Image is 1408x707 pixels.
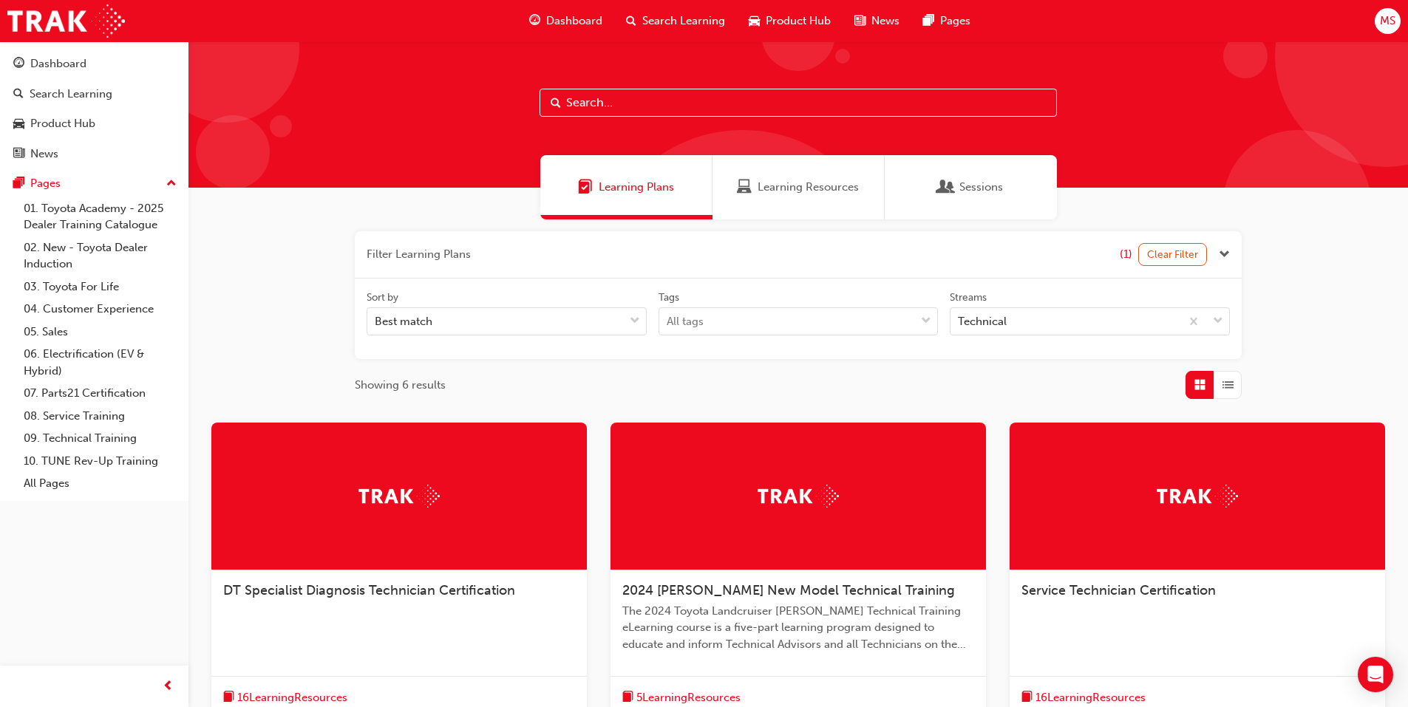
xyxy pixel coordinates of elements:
[546,13,602,30] span: Dashboard
[1157,485,1238,508] img: Trak
[1021,689,1033,707] span: book-icon
[578,179,593,196] span: Learning Plans
[30,146,58,163] div: News
[1213,312,1223,331] span: down-icon
[766,13,831,30] span: Product Hub
[30,115,95,132] div: Product Hub
[18,472,183,495] a: All Pages
[367,290,398,305] div: Sort by
[6,140,183,168] a: News
[1021,689,1146,707] button: book-icon16LearningResources
[13,88,24,101] span: search-icon
[18,321,183,344] a: 05. Sales
[622,689,633,707] span: book-icon
[958,313,1007,330] div: Technical
[18,276,183,298] a: 03. Toyota For Life
[1222,377,1234,394] span: List
[6,81,183,108] a: Search Learning
[622,603,974,653] span: The 2024 Toyota Landcruiser [PERSON_NAME] Technical Training eLearning course is a five-part lear...
[921,312,931,331] span: down-icon
[18,382,183,405] a: 07. Parts21 Certification
[13,58,24,71] span: guage-icon
[6,50,183,78] a: Dashboard
[758,485,839,508] img: Trak
[355,377,446,394] span: Showing 6 results
[163,677,174,696] span: prev-icon
[622,689,741,707] button: book-icon5LearningResources
[237,689,347,706] span: 16 Learning Resources
[529,12,540,30] span: guage-icon
[1358,657,1393,692] div: Open Intercom Messenger
[923,12,934,30] span: pages-icon
[223,582,515,598] span: DT Specialist Diagnosis Technician Certification
[959,179,1003,196] span: Sessions
[854,12,865,30] span: news-icon
[6,170,183,197] button: Pages
[18,197,183,236] a: 01. Toyota Academy - 2025 Dealer Training Catalogue
[885,155,1057,219] a: SessionsSessions
[166,174,177,194] span: up-icon
[1194,377,1205,394] span: Grid
[18,343,183,382] a: 06. Electrification (EV & Hybrid)
[1138,243,1208,266] button: Clear Filter
[911,6,982,36] a: pages-iconPages
[758,179,859,196] span: Learning Resources
[1219,246,1230,263] button: Close the filter
[358,485,440,508] img: Trak
[6,110,183,137] a: Product Hub
[749,12,760,30] span: car-icon
[1380,13,1395,30] span: MS
[13,148,24,161] span: news-icon
[626,12,636,30] span: search-icon
[737,6,843,36] a: car-iconProduct Hub
[1035,689,1146,706] span: 16 Learning Resources
[6,47,183,170] button: DashboardSearch LearningProduct HubNews
[223,689,234,707] span: book-icon
[18,236,183,276] a: 02. New - Toyota Dealer Induction
[636,689,741,706] span: 5 Learning Resources
[18,405,183,428] a: 08. Service Training
[375,313,432,330] div: Best match
[630,312,640,331] span: down-icon
[517,6,614,36] a: guage-iconDashboard
[871,13,899,30] span: News
[30,55,86,72] div: Dashboard
[622,582,955,598] span: 2024 [PERSON_NAME] New Model Technical Training
[540,155,712,219] a: Learning PlansLearning Plans
[667,313,704,330] div: All tags
[7,4,125,38] img: Trak
[712,155,885,219] a: Learning ResourcesLearning Resources
[551,95,561,112] span: Search
[1021,582,1216,598] span: Service Technician Certification
[13,177,24,191] span: pages-icon
[18,427,183,450] a: 09. Technical Training
[843,6,911,36] a: news-iconNews
[939,179,953,196] span: Sessions
[18,298,183,321] a: 04. Customer Experience
[950,290,987,305] div: Streams
[1375,8,1401,34] button: MS
[30,175,61,192] div: Pages
[614,6,737,36] a: search-iconSearch Learning
[540,89,1057,117] input: Search...
[223,689,347,707] button: book-icon16LearningResources
[940,13,970,30] span: Pages
[599,179,674,196] span: Learning Plans
[18,450,183,473] a: 10. TUNE Rev-Up Training
[737,179,752,196] span: Learning Resources
[13,117,24,131] span: car-icon
[659,290,679,305] div: Tags
[659,290,939,336] label: tagOptions
[642,13,725,30] span: Search Learning
[30,86,112,103] div: Search Learning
